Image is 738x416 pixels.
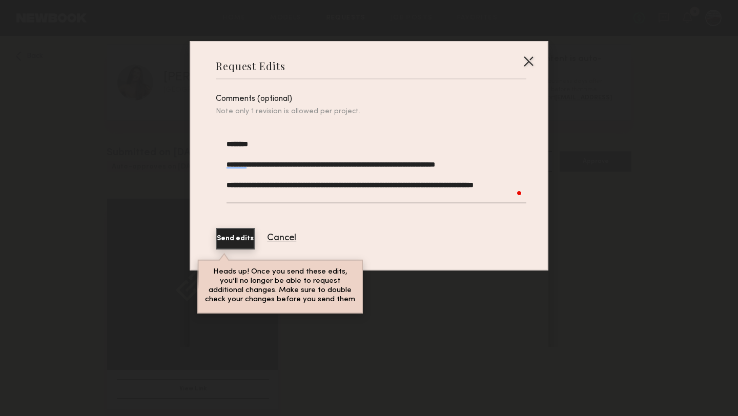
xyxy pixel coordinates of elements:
[227,139,526,203] textarea: To enrich screen reader interactions, please activate Accessibility in Grammarly extension settings
[216,108,526,116] div: Note only 1 revision is allowed per project.
[267,234,296,243] button: Cancel
[205,267,355,304] p: Heads up! Once you send these edits, you’ll no longer be able to request additional changes. Make...
[216,228,255,249] button: Send edits
[216,59,285,73] div: Request Edits
[216,95,526,103] div: Comments (optional)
